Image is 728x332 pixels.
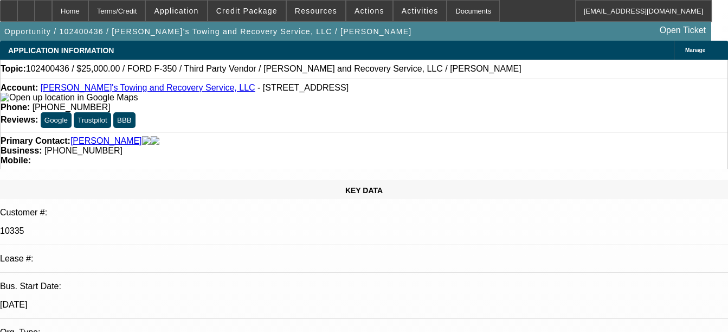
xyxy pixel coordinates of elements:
img: facebook-icon.png [142,136,151,146]
span: Application [154,7,198,15]
strong: Account: [1,83,38,92]
a: [PERSON_NAME]'s Towing and Recovery Service, LLC [41,83,255,92]
strong: Phone: [1,103,30,112]
strong: Primary Contact: [1,136,70,146]
button: Trustpilot [74,112,111,128]
strong: Topic: [1,64,26,74]
span: Actions [355,7,384,15]
a: [PERSON_NAME] [70,136,142,146]
span: Opportunity / 102400436 / [PERSON_NAME]'s Towing and Recovery Service, LLC / [PERSON_NAME] [4,27,411,36]
span: Credit Package [216,7,278,15]
button: Credit Package [208,1,286,21]
img: Open up location in Google Maps [1,93,138,103]
span: [PHONE_NUMBER] [33,103,111,112]
button: Activities [394,1,447,21]
strong: Mobile: [1,156,31,165]
span: [PHONE_NUMBER] [44,146,123,155]
button: Resources [287,1,345,21]
button: Actions [346,1,392,21]
strong: Reviews: [1,115,38,124]
span: 102400436 / $25,000.00 / FORD F-350 / Third Party Vendor / [PERSON_NAME] and Recovery Service, LL... [26,64,521,74]
span: - [STREET_ADDRESS] [257,83,349,92]
button: Google [41,112,72,128]
span: Resources [295,7,337,15]
a: Open Ticket [655,21,710,40]
span: KEY DATA [345,186,383,195]
img: linkedin-icon.png [151,136,159,146]
button: BBB [113,112,136,128]
span: APPLICATION INFORMATION [8,46,114,55]
span: Manage [685,47,705,53]
strong: Business: [1,146,42,155]
button: Application [146,1,207,21]
span: Activities [402,7,439,15]
a: View Google Maps [1,93,138,102]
